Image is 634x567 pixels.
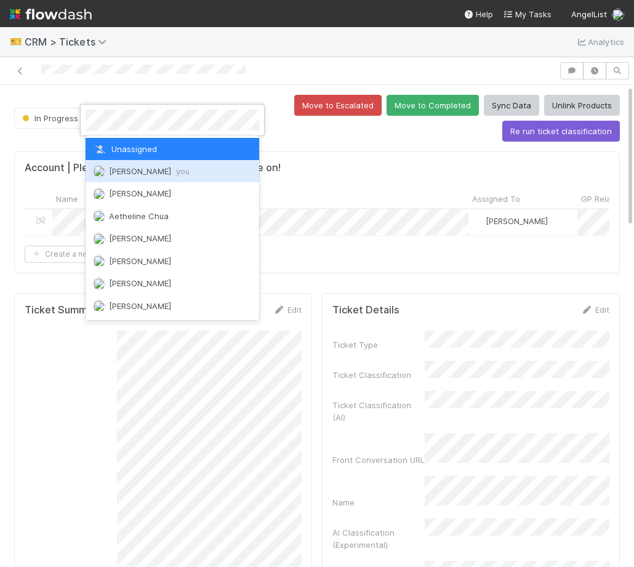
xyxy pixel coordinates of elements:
[93,300,105,312] img: avatar_628a5c20-041b-43d3-a441-1958b262852b.png
[176,166,190,176] span: you
[109,211,169,221] span: Aetheline Chua
[93,165,105,177] img: avatar_18c010e4-930e-4480-823a-7726a265e9dd.png
[93,144,157,154] span: Unassigned
[109,233,171,243] span: [PERSON_NAME]
[109,301,171,311] span: [PERSON_NAME]
[93,188,105,200] img: avatar_55a2f090-1307-4765-93b4-f04da16234ba.png
[109,188,171,198] span: [PERSON_NAME]
[93,210,105,222] img: avatar_103f69d0-f655-4f4f-bc28-f3abe7034599.png
[93,255,105,267] img: avatar_df83acd9-d480-4d6e-a150-67f005a3ea0d.png
[93,278,105,290] img: avatar_a30eae2f-1634-400a-9e21-710cfd6f71f0.png
[109,278,171,288] span: [PERSON_NAME]
[93,233,105,245] img: avatar_83aaf32b-e024-4a64-a883-94cfbafb2219.png
[109,256,171,266] span: [PERSON_NAME]
[109,166,190,176] span: [PERSON_NAME]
